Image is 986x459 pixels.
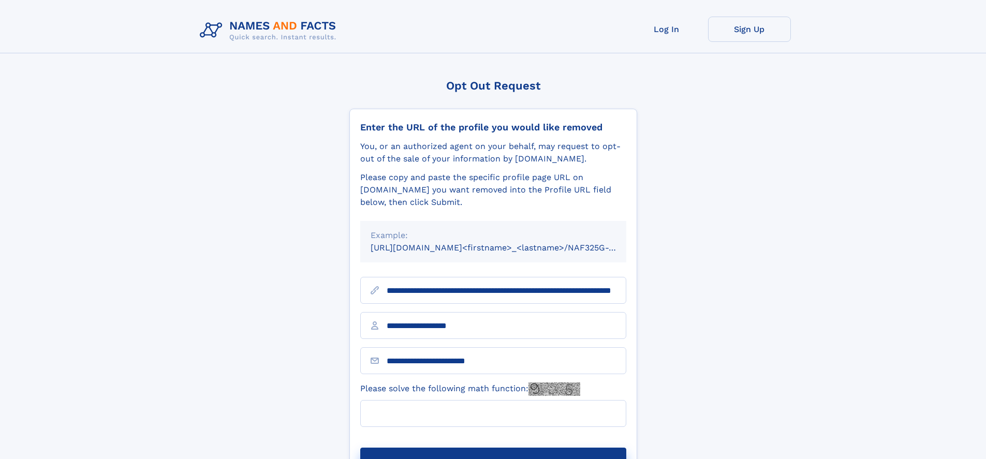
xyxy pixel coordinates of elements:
div: Enter the URL of the profile you would like removed [360,122,626,133]
label: Please solve the following math function: [360,382,580,396]
a: Log In [625,17,708,42]
div: Opt Out Request [349,79,637,92]
div: You, or an authorized agent on your behalf, may request to opt-out of the sale of your informatio... [360,140,626,165]
div: Please copy and paste the specific profile page URL on [DOMAIN_NAME] you want removed into the Pr... [360,171,626,209]
a: Sign Up [708,17,791,42]
small: [URL][DOMAIN_NAME]<firstname>_<lastname>/NAF325G-xxxxxxxx [371,243,646,253]
div: Example: [371,229,616,242]
img: Logo Names and Facts [196,17,345,45]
